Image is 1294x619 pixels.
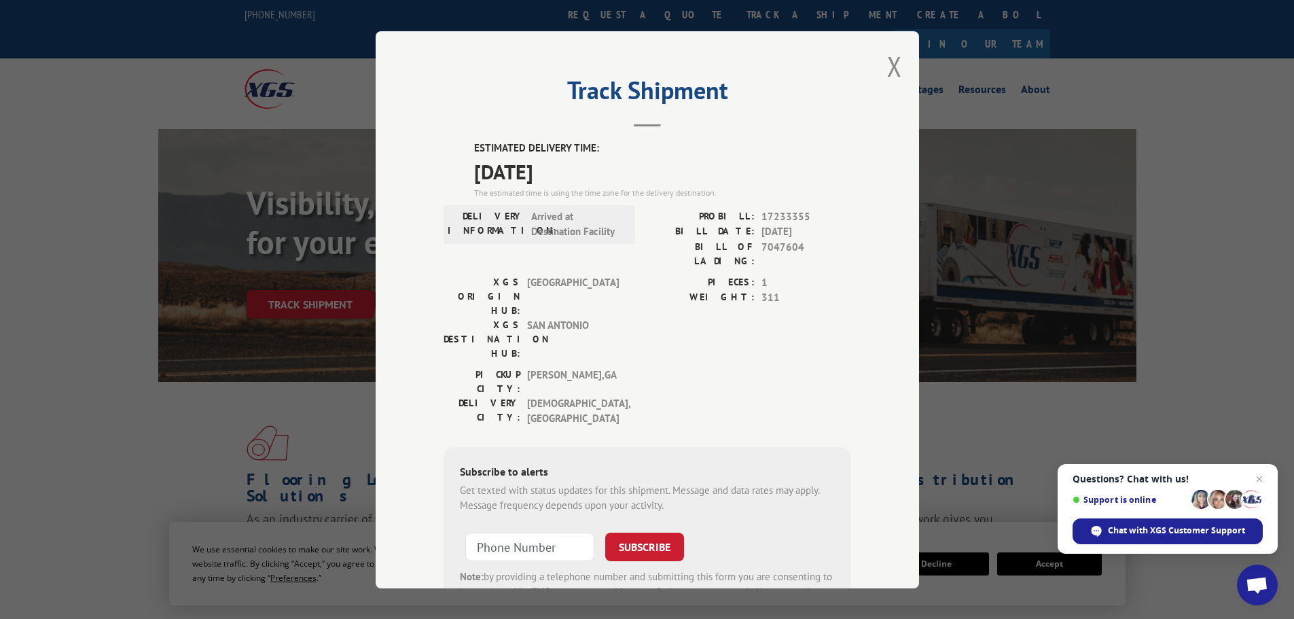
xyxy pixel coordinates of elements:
label: XGS ORIGIN HUB: [444,275,520,317]
button: Close modal [887,48,902,84]
label: DELIVERY INFORMATION: [448,209,524,239]
span: 7047604 [761,239,851,268]
span: [GEOGRAPHIC_DATA] [527,275,619,317]
label: PIECES: [647,275,755,290]
strong: Note: [460,569,484,582]
div: Subscribe to alerts [460,463,835,482]
span: Questions? Chat with us! [1073,474,1263,484]
span: Close chat [1251,471,1268,487]
div: Get texted with status updates for this shipment. Message and data rates may apply. Message frequ... [460,482,835,513]
h2: Track Shipment [444,81,851,107]
span: [PERSON_NAME] , GA [527,367,619,395]
div: by providing a telephone number and submitting this form you are consenting to be contacted by SM... [460,569,835,615]
label: ESTIMATED DELIVERY TIME: [474,141,851,156]
span: Chat with XGS Customer Support [1108,525,1245,537]
div: Open chat [1237,565,1278,605]
span: Support is online [1073,495,1187,505]
span: 311 [761,290,851,306]
label: WEIGHT: [647,290,755,306]
span: [DATE] [761,224,851,240]
button: SUBSCRIBE [605,532,684,561]
label: BILL OF LADING: [647,239,755,268]
div: Chat with XGS Customer Support [1073,518,1263,544]
span: [DEMOGRAPHIC_DATA] , [GEOGRAPHIC_DATA] [527,395,619,426]
div: The estimated time is using the time zone for the delivery destination. [474,186,851,198]
span: SAN ANTONIO [527,317,619,360]
input: Phone Number [465,532,594,561]
label: PICKUP CITY: [444,367,520,395]
span: 1 [761,275,851,290]
label: XGS DESTINATION HUB: [444,317,520,360]
span: 17233355 [761,209,851,224]
span: [DATE] [474,156,851,186]
label: DELIVERY CITY: [444,395,520,426]
label: PROBILL: [647,209,755,224]
label: BILL DATE: [647,224,755,240]
span: Arrived at Destination Facility [531,209,623,239]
